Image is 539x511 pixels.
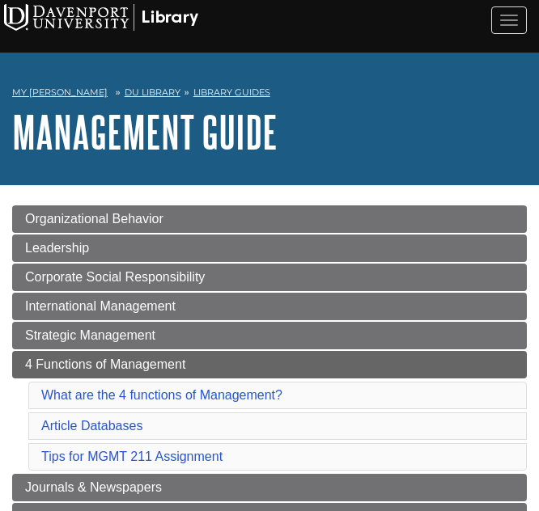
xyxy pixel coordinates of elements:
[41,419,142,433] a: Article Databases
[12,474,527,501] a: Journals & Newspapers
[25,328,155,342] span: Strategic Management
[12,86,108,99] a: My [PERSON_NAME]
[12,322,527,349] a: Strategic Management
[25,270,205,284] span: Corporate Social Responsibility
[12,293,527,320] a: International Management
[125,87,180,98] a: DU Library
[25,357,185,371] span: 4 Functions of Management
[25,480,162,494] span: Journals & Newspapers
[41,388,282,402] a: What are the 4 functions of Management?
[25,299,176,313] span: International Management
[25,241,89,255] span: Leadership
[12,234,527,262] a: Leadership
[12,205,527,233] a: Organizational Behavior
[12,264,527,291] a: Corporate Social Responsibility
[25,212,163,226] span: Organizational Behavior
[41,450,223,463] a: Tips for MGMT 211 Assignment
[12,107,278,157] a: Management Guide
[12,351,527,378] a: 4 Functions of Management
[193,87,270,98] a: Library Guides
[4,4,198,31] img: Davenport University Logo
